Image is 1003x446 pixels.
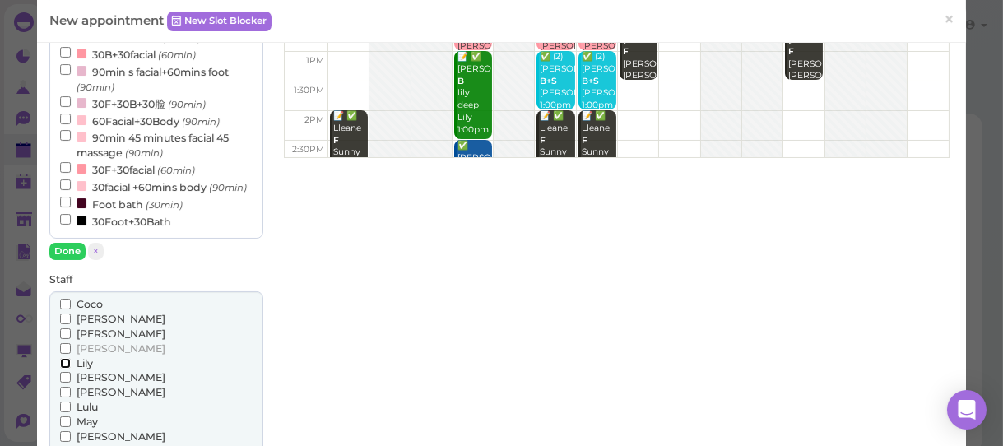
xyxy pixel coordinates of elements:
[77,342,165,355] span: [PERSON_NAME]
[125,147,163,159] small: (90min)
[788,46,794,57] b: F
[332,110,368,207] div: 📝 ✅ Lleane Sunny [PERSON_NAME]|May|Sunny 2:00pm - 3:00pm
[60,112,220,129] label: 60Facial+30Body
[60,96,71,107] input: 30F+30B+30脸 (90min)
[539,51,574,136] div: ✅ (2) [PERSON_NAME] [PERSON_NAME]|May 1:00pm - 2:00pm
[157,165,195,176] small: (60min)
[60,214,71,225] input: 30Foot+30Bath
[77,298,103,310] span: Coco
[60,372,71,383] input: [PERSON_NAME]
[457,76,464,86] b: B
[49,243,86,260] button: Done
[60,358,71,369] input: Lily
[60,299,71,309] input: Coco
[60,195,183,212] label: Foot bath
[60,387,71,397] input: [PERSON_NAME]
[60,128,253,160] label: 90min 45 minutes facial 45 massage
[49,272,72,287] label: Staff
[77,416,98,428] span: May
[60,212,171,230] label: 30Foot+30Bath
[182,116,220,128] small: (90min)
[582,76,599,86] b: B+S
[787,21,823,130] div: 📝 (2) [GEOGRAPHIC_DATA] [PERSON_NAME] [PERSON_NAME]|[PERSON_NAME] 12:30pm - 1:30pm
[60,328,71,339] input: [PERSON_NAME]
[168,99,206,110] small: (90min)
[167,12,272,31] a: New Slot Blocker
[60,197,71,207] input: Foot bath (30min)
[77,313,165,325] span: [PERSON_NAME]
[623,46,629,57] b: F
[457,140,492,237] div: ✅ [PERSON_NAME] Lily 2:30pm - 4:00pm
[77,371,165,383] span: [PERSON_NAME]
[60,130,71,141] input: 90min 45 minutes facial 45 massage (90min)
[209,182,247,193] small: (90min)
[60,343,71,354] input: [PERSON_NAME]
[539,110,574,207] div: 📝 ✅ Lleane Sunny [PERSON_NAME]|May|Sunny 2:00pm - 3:00pm
[60,431,71,442] input: [PERSON_NAME]
[77,430,165,443] span: [PERSON_NAME]
[60,402,71,412] input: Lulu
[582,135,587,146] b: F
[944,8,954,31] span: ×
[292,144,324,155] span: 2:30pm
[77,386,165,398] span: [PERSON_NAME]
[947,390,987,430] div: Open Intercom Messenger
[457,51,492,160] div: 📝 ✅ [PERSON_NAME] lily deep Lily 1:00pm - 2:30pm
[158,49,196,61] small: (60min)
[60,45,196,63] label: 30B+30facial
[77,328,165,340] span: [PERSON_NAME]
[581,110,616,207] div: 📝 ✅ Lleane Sunny [PERSON_NAME]|May|Sunny 2:00pm - 3:00pm
[146,199,183,211] small: (30min)
[60,114,71,124] input: 60Facial+30Body (90min)
[60,416,71,427] input: May
[49,12,167,28] span: New appointment
[60,179,71,190] input: 30facial +60mins body (90min)
[294,85,324,95] span: 1:30pm
[60,47,71,58] input: 30B+30facial (60min)
[60,64,71,75] input: 90min s facial+60mins foot (90min)
[622,21,657,130] div: 📝 (2) [GEOGRAPHIC_DATA] [PERSON_NAME] [PERSON_NAME]|[PERSON_NAME] 12:30pm - 1:30pm
[60,95,206,112] label: 30F+30B+30脸
[60,178,247,195] label: 30facial +60mins body
[304,114,324,125] span: 2pm
[60,160,195,178] label: 30F+30facial
[60,63,253,95] label: 90min s facial+60mins foot
[540,76,557,86] b: B+S
[88,243,104,260] button: ×
[581,51,616,136] div: ✅ (2) [PERSON_NAME] [PERSON_NAME]|May 1:00pm - 2:00pm
[306,55,324,66] span: 1pm
[60,162,71,173] input: 30F+30facial (60min)
[77,357,93,369] span: Lily
[333,135,339,146] b: F
[77,81,114,93] small: (90min)
[60,314,71,324] input: [PERSON_NAME]
[77,401,98,413] span: Lulu
[93,245,99,257] span: ×
[540,135,546,146] b: F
